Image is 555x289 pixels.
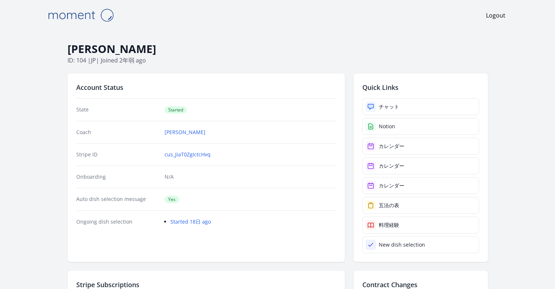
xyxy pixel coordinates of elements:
dt: Coach [76,129,159,136]
a: チャット [362,98,479,115]
div: 五法の表 [379,202,399,209]
dt: Onboarding [76,173,159,180]
div: カレンダー [379,142,404,150]
div: カレンダー [379,162,404,170]
dt: Stripe ID [76,151,159,158]
div: New dish selection [379,241,425,248]
a: [PERSON_NAME] [165,129,205,136]
a: 料理経験 [362,217,479,233]
p: N/A [165,173,336,180]
a: 五法の表 [362,197,479,214]
h2: Quick Links [362,82,479,92]
a: cus_JiaT0ZgIctcHvq [165,151,211,158]
span: Yes [165,196,179,203]
h2: Account Status [76,82,336,92]
a: カレンダー [362,157,479,174]
span: Started [165,106,187,114]
div: カレンダー [379,182,404,189]
img: Moment [44,6,117,24]
span: jp [91,56,96,64]
a: Started 18日 ago [170,218,211,225]
a: Notion [362,118,479,135]
a: Logout [486,11,505,20]
dt: State [76,106,159,114]
a: カレンダー [362,177,479,194]
p: ID: 104 | | Joined 2年弱 ago [68,56,488,65]
h1: [PERSON_NAME] [68,42,488,56]
div: チャット [379,103,399,110]
dt: Auto dish selection message [76,195,159,203]
a: カレンダー [362,138,479,155]
div: 料理経験 [379,221,399,229]
dt: Ongoing dish selection [76,218,159,225]
a: New dish selection [362,236,479,253]
div: Notion [379,123,395,130]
